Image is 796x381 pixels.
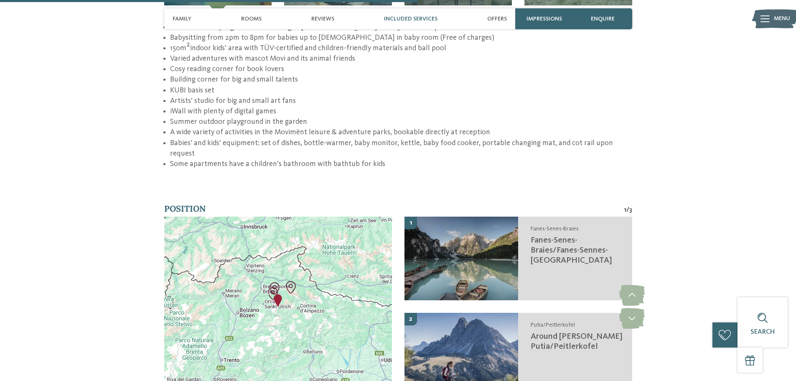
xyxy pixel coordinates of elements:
span: Offers [487,15,507,23]
span: Rooms [241,15,262,23]
div: Around Sasso Putia/Peitlerkofel [268,282,281,295]
li: Varied adventures with mascot Movi and its animal friends [170,54,632,64]
span: 2 [409,315,412,324]
li: 150m indoor kids’ area with TÜV-certified and children-friendly materials and ball pool [170,43,632,54]
li: Babies’ and kids’ equipment: set of dishes, bottle-warmer, baby monitor, kettle, baby food cooker... [170,138,632,159]
span: Around [PERSON_NAME] Putia/Peitlerkofel [531,332,623,351]
div: Fanes-Senes-Braies/Fanes-Sennes-Prags Nature Park [285,281,297,294]
div: Puez-Odle/Puez-Geisler Nature Park [267,287,279,300]
img: A happy family holiday in Corvara [404,217,519,300]
li: Cosy reading corner for book lovers [170,64,632,74]
li: A wide variety of activities in the Movimënt leisure & adventure parks, bookable directly at rece... [170,127,632,138]
div: Movi Family Apart-Hotel [272,294,284,307]
li: Babysitting from 2pm to 8pm for babies up to [DEMOGRAPHIC_DATA] in baby room (Free of charges) [170,33,632,43]
span: enquire [591,15,615,23]
span: / [626,205,629,215]
span: 1 [624,205,626,215]
li: Summer outdoor playground in the garden [170,117,632,127]
span: Reviews [311,15,334,23]
sup: 2 [186,41,190,48]
span: Impressions [526,15,562,23]
span: 3 [629,205,632,215]
li: Artists’ studio for big and small art fans [170,96,632,106]
span: Search [750,329,775,335]
span: Fanes-Senes-Braies/Fanes-Sennes-[GEOGRAPHIC_DATA] [531,236,612,265]
li: Some apartments have a children’s bathroom with bathtub for kids [170,159,632,169]
li: iWall with plenty of digital games [170,106,632,117]
span: Included services [384,15,437,23]
span: Family [173,15,191,23]
span: Fanes-Senes-Braies [531,226,579,232]
span: 1 [409,218,412,228]
span: Position [164,203,206,214]
li: Building corner for big and small talents [170,74,632,85]
span: Putia/Peitlerkofel [531,322,575,328]
li: KUBI basis set [170,85,632,96]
